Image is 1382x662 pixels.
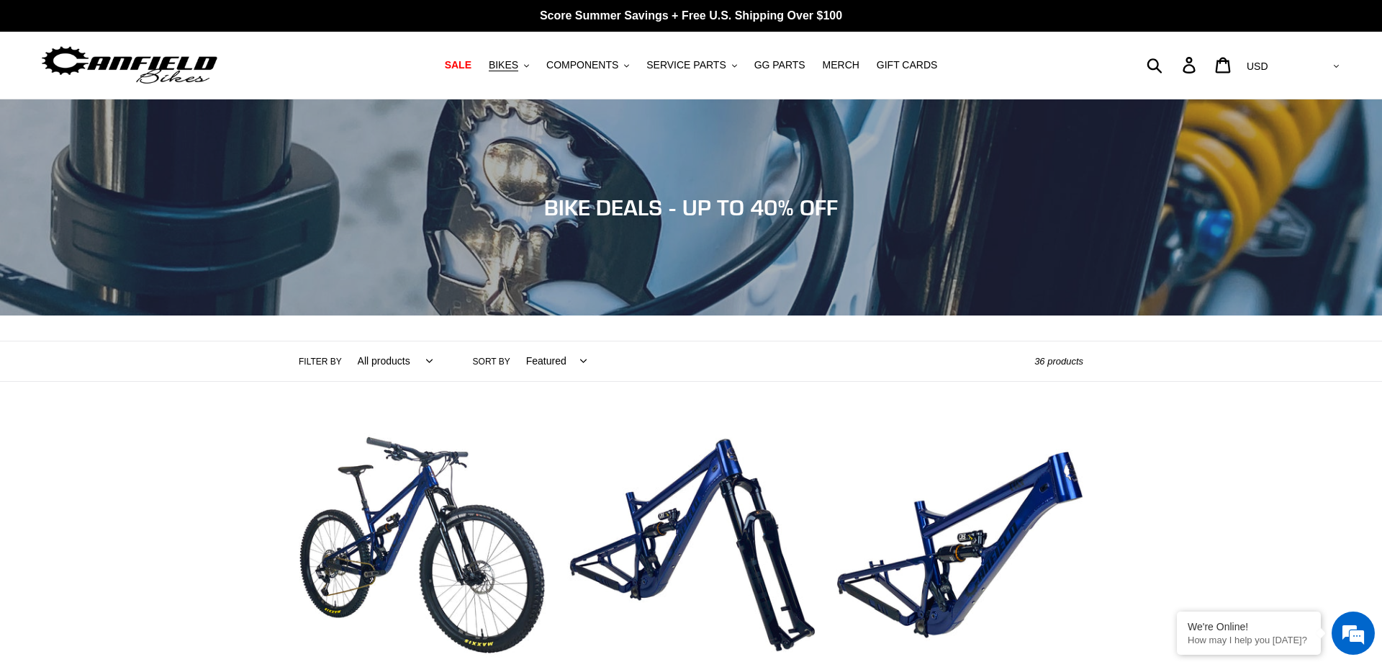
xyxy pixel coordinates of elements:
span: COMPONENTS [546,59,618,71]
span: 36 products [1034,356,1083,367]
button: SERVICE PARTS [639,55,744,75]
button: BIKES [482,55,536,75]
input: Search [1155,49,1191,81]
span: BIKE DEALS - UP TO 40% OFF [544,194,838,220]
label: Filter by [299,355,342,368]
label: Sort by [473,355,510,368]
a: MERCH [816,55,867,75]
span: SALE [445,59,471,71]
img: Canfield Bikes [40,43,220,88]
span: SERVICE PARTS [646,59,726,71]
span: MERCH [823,59,859,71]
span: GG PARTS [754,59,805,71]
button: COMPONENTS [539,55,636,75]
span: GIFT CARDS [877,59,938,71]
span: BIKES [489,59,518,71]
div: We're Online! [1188,621,1310,632]
a: SALE [438,55,479,75]
a: GIFT CARDS [870,55,945,75]
p: How may I help you today? [1188,635,1310,645]
a: GG PARTS [747,55,813,75]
